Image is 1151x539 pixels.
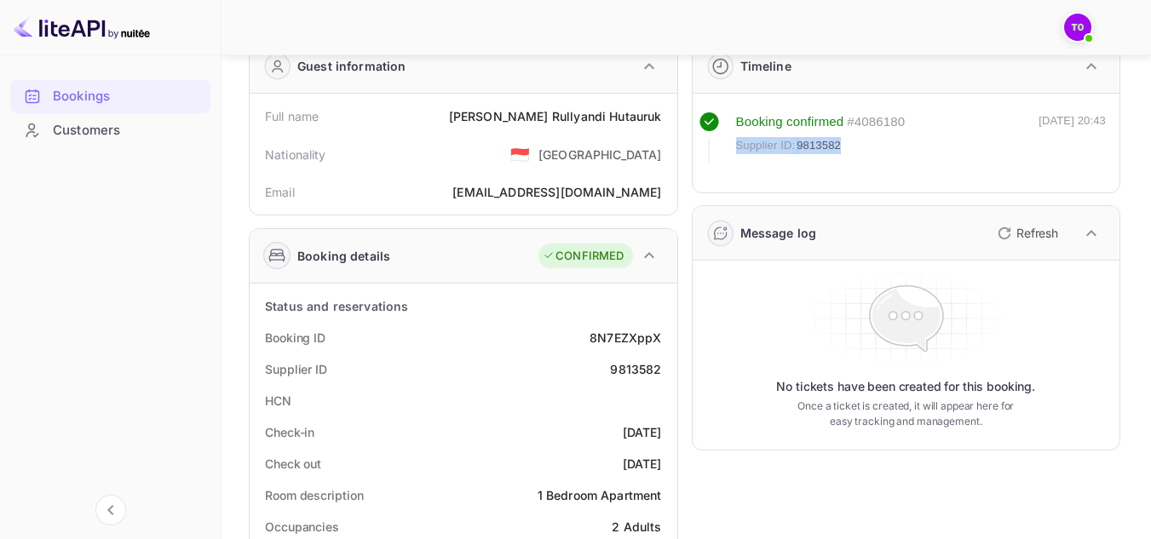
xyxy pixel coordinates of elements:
div: Guest information [297,57,406,75]
div: 8N7EZXppX [590,329,661,347]
a: Bookings [10,80,210,112]
div: [PERSON_NAME] Rullyandi Hutauruk [449,107,662,125]
div: [DATE] [623,423,662,441]
span: Supplier ID: [736,137,796,154]
div: Check out [265,455,321,473]
div: Room description [265,486,363,504]
div: Email [265,183,295,201]
div: Booking ID [265,329,325,347]
div: HCN [265,392,291,410]
div: Message log [740,224,817,242]
div: Check-in [265,423,314,441]
span: 9813582 [797,137,841,154]
div: # 4086180 [847,112,905,132]
div: Booking details [297,247,390,265]
div: CONFIRMED [543,248,624,265]
div: [GEOGRAPHIC_DATA] [538,146,662,163]
div: Customers [53,121,202,140]
div: 1 Bedroom Apartment [538,486,662,504]
div: [DATE] [623,455,662,473]
button: Refresh [987,220,1065,247]
div: Status and reservations [265,297,408,315]
div: Timeline [740,57,791,75]
div: Bookings [53,87,202,106]
a: Customers [10,114,210,146]
p: No tickets have been created for this booking. [776,378,1035,395]
div: Full name [265,107,319,125]
img: Traveloka3PS 02 [1064,14,1091,41]
div: Supplier ID [265,360,327,378]
div: 2 Adults [612,518,661,536]
p: Refresh [1016,224,1058,242]
div: Customers [10,114,210,147]
span: United States [510,139,530,169]
button: Collapse navigation [95,495,126,525]
p: Once a ticket is created, it will appear here for easy tracking and management. [792,399,1020,429]
div: Booking confirmed [736,112,844,132]
div: Bookings [10,80,210,113]
img: LiteAPI logo [14,14,150,41]
div: Nationality [265,146,326,163]
div: Occupancies [265,518,339,536]
div: 9813582 [610,360,661,378]
div: [DATE] 20:43 [1039,112,1106,162]
div: [EMAIL_ADDRESS][DOMAIN_NAME] [452,183,661,201]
